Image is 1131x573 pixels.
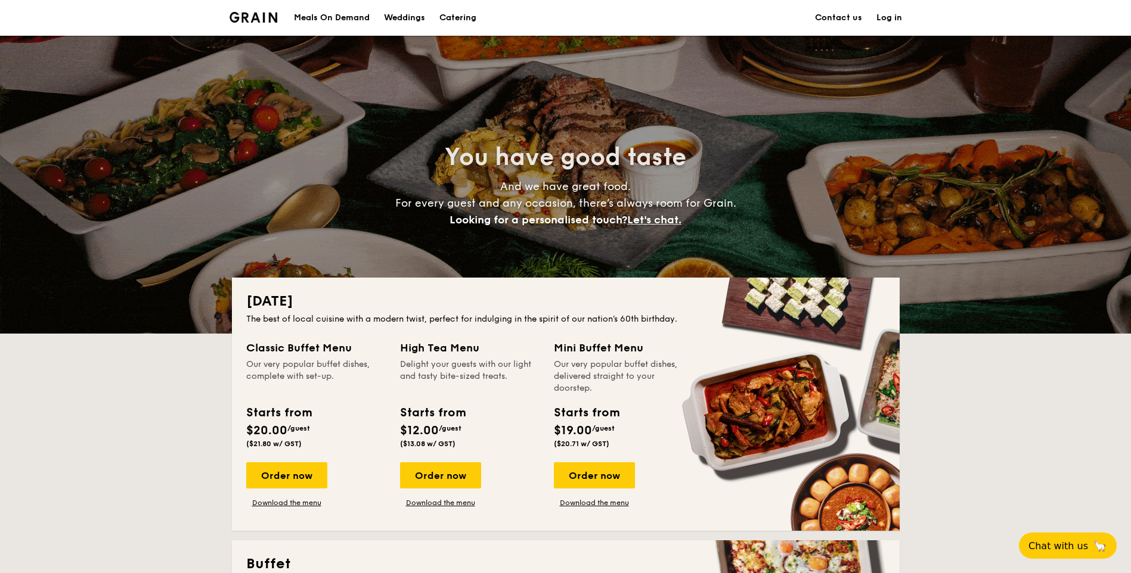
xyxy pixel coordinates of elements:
[230,12,278,23] img: Grain
[246,292,885,311] h2: [DATE]
[246,423,287,438] span: $20.00
[554,340,693,356] div: Mini Buffet Menu
[554,423,592,438] span: $19.00
[246,440,302,448] span: ($21.80 w/ GST)
[246,313,885,325] div: The best of local cuisine with a modern twist, perfect for indulging in the spirit of our nation’...
[445,143,686,172] span: You have good taste
[246,498,327,507] a: Download the menu
[400,359,540,394] div: Delight your guests with our light and tasty bite-sized treats.
[400,404,465,422] div: Starts from
[400,340,540,356] div: High Tea Menu
[246,340,386,356] div: Classic Buffet Menu
[439,424,461,432] span: /guest
[554,498,635,507] a: Download the menu
[627,213,681,226] span: Let's chat.
[554,440,609,448] span: ($20.71 w/ GST)
[400,462,481,488] div: Order now
[230,12,278,23] a: Logotype
[1028,540,1088,552] span: Chat with us
[246,359,386,394] div: Our very popular buffet dishes, complete with set-up.
[1019,532,1117,559] button: Chat with us🦙
[592,424,615,432] span: /guest
[450,213,627,226] span: Looking for a personalised touch?
[554,359,693,394] div: Our very popular buffet dishes, delivered straight to your doorstep.
[1093,539,1107,553] span: 🦙
[554,404,619,422] div: Starts from
[400,498,481,507] a: Download the menu
[400,440,456,448] span: ($13.08 w/ GST)
[246,404,311,422] div: Starts from
[287,424,310,432] span: /guest
[554,462,635,488] div: Order now
[246,462,327,488] div: Order now
[400,423,439,438] span: $12.00
[395,180,736,226] span: And we have great food. For every guest and any occasion, there’s always room for Grain.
